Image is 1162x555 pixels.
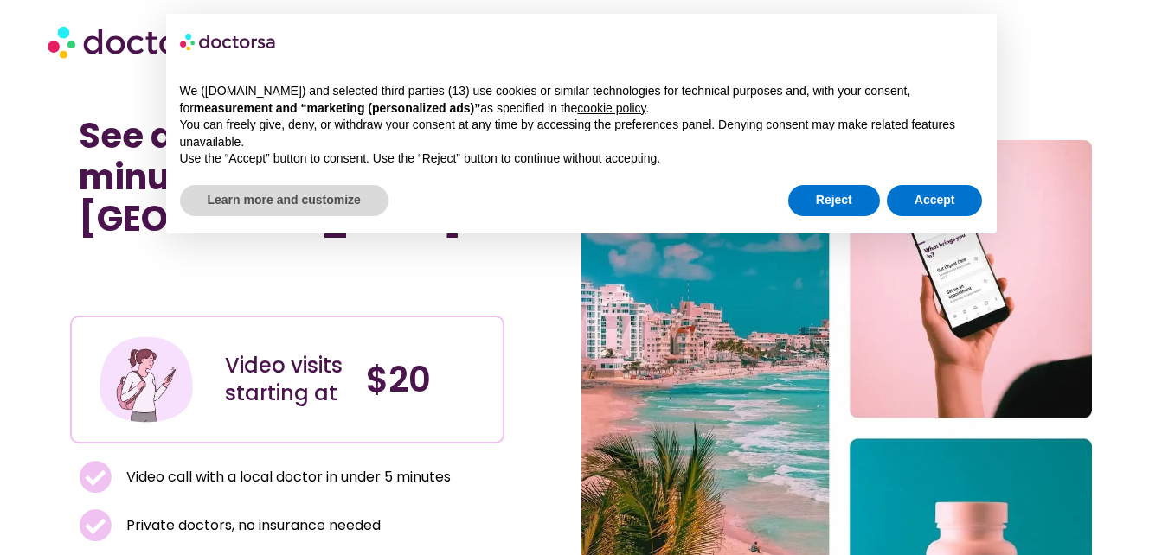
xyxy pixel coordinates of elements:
[788,185,880,216] button: Reject
[180,150,983,168] p: Use the “Accept” button to consent. Use the “Reject” button to continue without accepting.
[79,277,496,298] iframe: Customer reviews powered by Trustpilot
[97,330,196,429] img: Illustration depicting a young woman in a casual outfit, engaged with her smartphone. She has a p...
[122,514,381,538] span: Private doctors, no insurance needed
[180,83,983,117] p: We ([DOMAIN_NAME]) and selected third parties (13) use cookies or similar technologies for techni...
[366,359,490,400] h4: $20
[122,465,451,489] span: Video call with a local doctor in under 5 minutes
[180,185,388,216] button: Learn more and customize
[79,115,496,239] h1: See a doctor online in minutes in [GEOGRAPHIC_DATA]
[180,117,983,150] p: You can freely give, deny, or withdraw your consent at any time by accessing the preferences pane...
[194,101,480,115] strong: measurement and “marketing (personalized ads)”
[79,257,338,277] iframe: Customer reviews powered by Trustpilot
[225,352,349,407] div: Video visits starting at
[180,28,277,55] img: logo
[577,101,645,115] a: cookie policy
[887,185,983,216] button: Accept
